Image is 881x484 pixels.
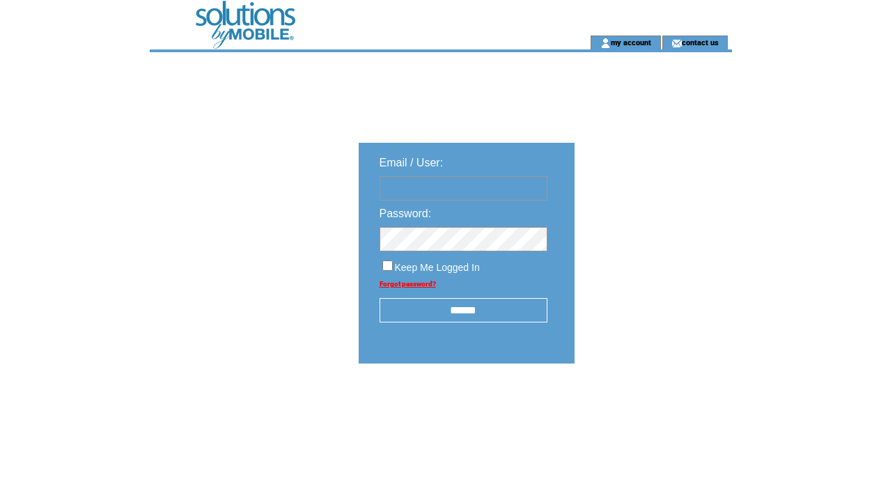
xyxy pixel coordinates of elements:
span: Keep Me Logged In [395,262,480,273]
a: Forgot password? [380,280,436,288]
a: contact us [682,38,719,47]
img: transparent.png;jsessionid=6AD3A9D2BF653C5A8417FB1BB060DA06 [615,398,685,416]
span: Password: [380,208,432,219]
img: contact_us_icon.gif;jsessionid=6AD3A9D2BF653C5A8417FB1BB060DA06 [671,38,682,49]
span: Email / User: [380,157,444,169]
img: account_icon.gif;jsessionid=6AD3A9D2BF653C5A8417FB1BB060DA06 [600,38,611,49]
a: my account [611,38,651,47]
